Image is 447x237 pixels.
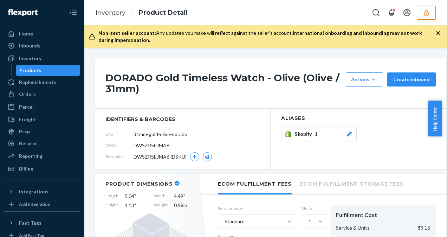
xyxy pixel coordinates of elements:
div: Reporting [19,153,43,160]
div: Fast Tags [19,219,41,226]
span: Length [105,193,118,200]
button: Open account menu [400,6,414,20]
a: Add Integration [4,200,80,209]
div: Parcel [19,103,34,110]
a: Replenishments [4,77,80,88]
div: Replenishments [19,79,56,86]
div: Fulfillment Cost [336,211,430,219]
span: 1 [315,130,318,137]
span: 5.04 [125,193,148,200]
div: Inventory [19,55,41,62]
span: DWSZR5EJMA6 [134,142,169,149]
p: Service & Units [336,224,370,231]
span: 4.13 [125,202,148,209]
div: Billing [19,165,33,172]
div: Returns [19,140,38,147]
div: 1 [309,218,311,225]
a: Prep [4,126,80,137]
label: Units [302,205,325,211]
h2: Aliases [281,116,436,121]
a: Freight [4,114,80,125]
button: Create inbound [387,72,436,87]
a: Orders [4,89,80,100]
button: Actions [346,72,383,87]
button: Fast Tags [4,217,80,229]
h1: DORADO Gold Timeless Watch - Olive (Olive / 31mm) [105,72,342,94]
img: Flexport logo [8,9,38,16]
div: Any updates you make will reflect against the seller's account. [98,30,436,44]
div: Freight [19,116,36,123]
li: Ecom Fulfillment Storage Fees [300,174,403,193]
span: SKU [105,131,134,137]
span: Height [105,202,118,209]
span: 0.98 lb [174,202,197,209]
h2: Product Dimensions [105,181,173,187]
button: Integrations [4,186,80,197]
span: Barcodes [105,154,134,160]
a: Inventory [4,53,80,64]
div: Orders [19,91,36,98]
a: Home [4,28,80,39]
a: Inbounds [4,40,80,51]
span: Weight [154,202,168,209]
span: Non-test seller account: [98,30,156,36]
span: " [134,202,136,208]
div: Actions [351,76,378,83]
span: 4.49 [174,193,197,200]
span: Width [154,193,168,200]
span: " [183,193,185,199]
div: Integrations [19,188,48,195]
div: Home [19,30,33,37]
div: Inbounds [19,42,40,49]
button: Shopify1 [281,127,357,141]
span: DSKU [105,142,134,148]
span: " [134,193,136,199]
div: Prep [19,128,30,135]
a: Reporting [4,150,80,162]
a: Product Detail [139,9,188,17]
div: Products [19,67,41,74]
a: Inventory [96,9,125,17]
iframe: Opens a widget where you can chat to one of our agents [402,216,440,233]
span: identifiers & barcodes [105,116,260,123]
a: Billing [4,163,80,174]
span: Shopify [295,130,315,137]
span: DWSZR5EJMA6 (DSKU) [134,153,187,160]
button: Open notifications [384,6,399,20]
button: Open Search Box [369,6,383,20]
button: Help Center [428,101,442,136]
div: Add Integration [19,201,50,207]
div: Standard [225,218,245,225]
a: Products [16,65,80,76]
ol: breadcrumbs [90,2,193,23]
li: Ecom Fulfillment Fees [218,174,292,194]
a: Returns [4,138,80,149]
button: Close Navigation [66,6,80,20]
a: Parcel [4,101,80,113]
label: Service Level [218,205,296,211]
